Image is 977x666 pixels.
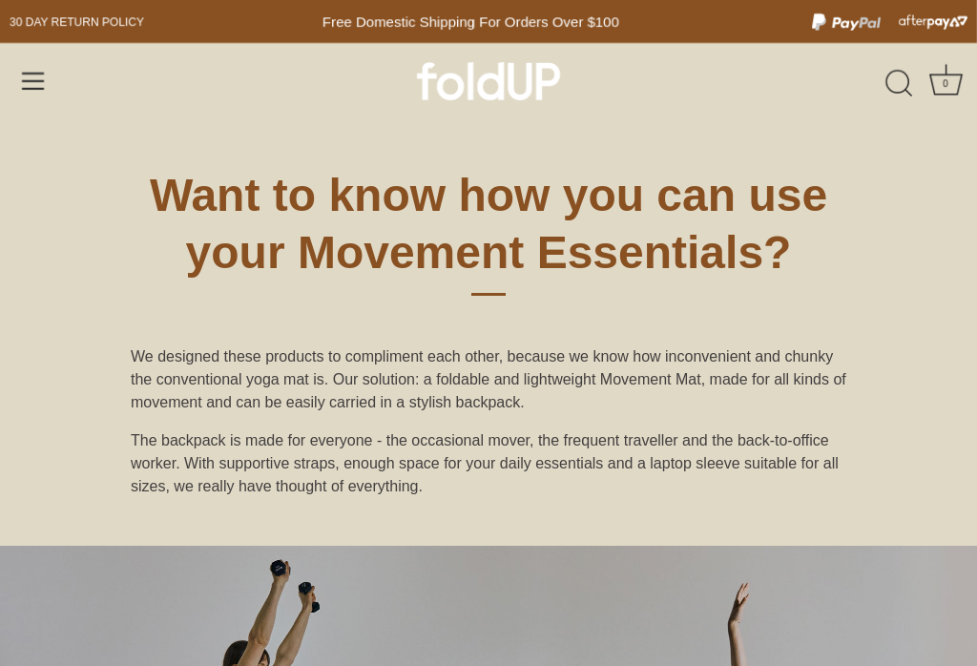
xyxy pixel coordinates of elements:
[12,60,54,102] a: Menu
[925,63,967,105] a: Cart
[131,345,846,414] p: We designed these products to compliment each other, because we know how inconvenient and chunky ...
[10,10,144,33] a: 30 day Return policy
[878,63,920,105] a: Search
[131,167,846,296] h1: Want to know how you can use your Movement Essentials?
[936,74,955,94] div: 0
[131,429,846,498] p: The backpack is made for everyone - the occasional mover, the frequent traveller and the back-to-...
